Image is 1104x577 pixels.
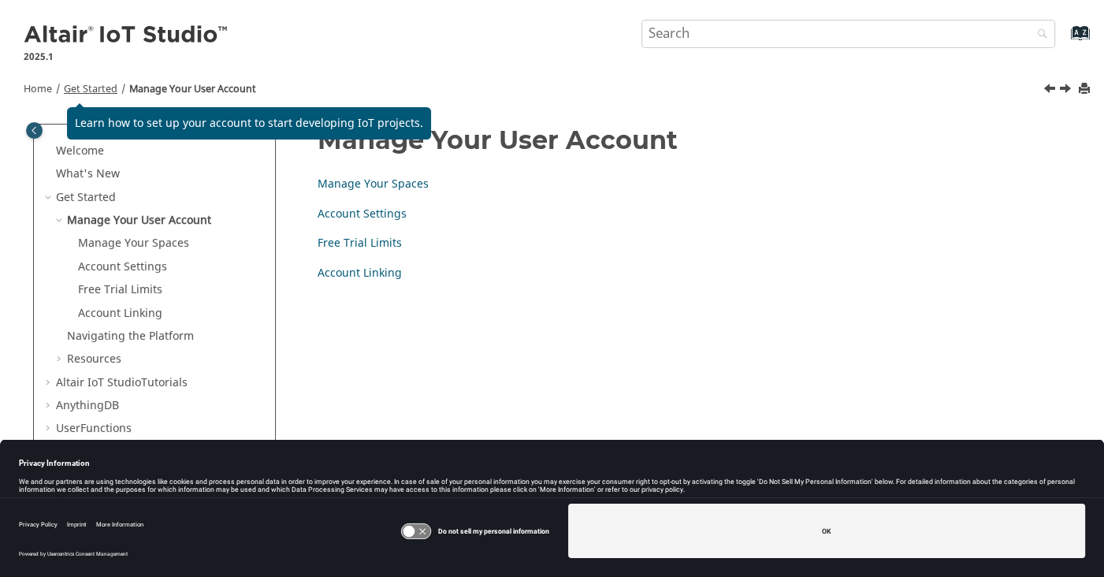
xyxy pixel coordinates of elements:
a: Free Trial Limits [318,235,402,251]
a: Next topic: Manage Your Spaces [1061,81,1073,100]
h1: Manage Your User Account [318,126,1071,154]
button: Search [1017,20,1061,50]
a: Manage Your User Account [67,212,211,229]
a: Previous topic: Get Started [1045,81,1058,100]
button: Toggle publishing table of content [26,122,43,139]
nav: Table of Contents Container [22,126,287,297]
a: AnythingDB [56,397,119,414]
a: Account Settings [78,259,167,275]
span: Collapse Get Started [43,190,56,206]
a: Get Started [56,189,116,206]
span: Functions [80,420,132,437]
p: Learn how to set up your account to start developing IoT projects. [75,115,423,132]
a: Go to index terms page [1046,32,1081,49]
span: Collapse Manage Your User Account [54,213,67,229]
span: Expand AnythingDB [43,398,56,414]
nav: Child Links [318,173,1054,291]
a: Manage Your User Account [129,82,256,96]
a: Free Trial Limits [78,281,162,298]
a: Get Started [64,82,117,96]
a: Resources [67,351,121,367]
a: Altair IoT StudioTutorials [56,374,188,391]
a: Welcome [56,143,104,159]
span: Expand Resources [54,352,67,367]
a: Home [24,82,52,96]
a: Account Linking [318,265,402,281]
a: Manage Your Spaces [318,176,429,192]
p: 2025.1 [24,50,230,64]
button: Print this page [1080,79,1092,100]
a: Manage Your Spaces [78,235,189,251]
span: Expand UserFunctions [43,421,56,437]
img: Altair IoT Studio [24,23,230,48]
span: Altair IoT Studio [56,374,141,391]
a: Account Linking [78,305,162,322]
a: What's New [56,166,120,182]
a: Navigating the Platform [67,328,194,344]
a: Account Settings [318,206,407,222]
a: UserFunctions [56,420,132,437]
input: Search query [641,20,1055,48]
span: Expand Altair IoT StudioTutorials [43,375,56,391]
